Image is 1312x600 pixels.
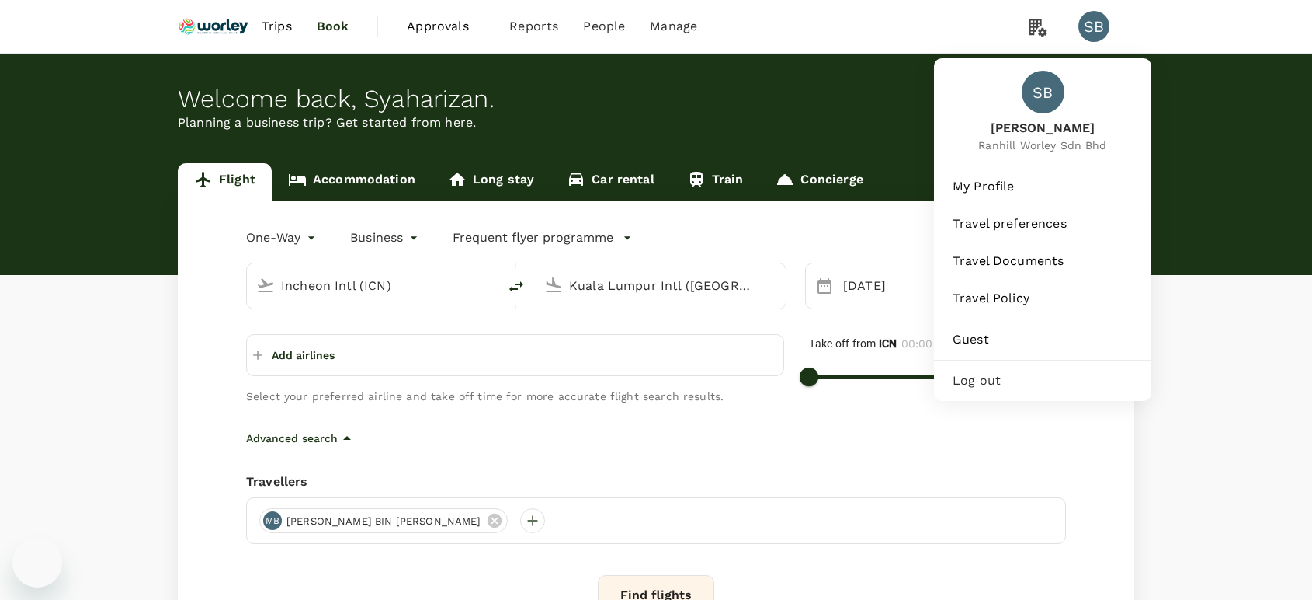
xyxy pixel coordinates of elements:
a: Flight [178,163,272,201]
div: SB [1078,11,1109,42]
a: Travel Documents [940,244,1145,278]
button: Advanced search [246,429,356,448]
button: Frequent flyer programme [453,228,632,247]
div: Business [350,225,422,250]
b: ICN [879,337,897,350]
button: Add airlines [253,341,335,369]
a: My Profile [940,169,1145,204]
span: Travel preferences [953,215,1133,233]
span: My Profile [953,177,1133,196]
span: Travel Documents [953,252,1133,270]
span: Guest [953,330,1133,349]
span: Manage [650,17,697,36]
div: MB [263,511,282,530]
div: Welcome back , Syaharizan . [178,85,1134,113]
button: delete [498,268,535,305]
a: Train [671,163,760,201]
span: Log out [953,372,1133,390]
input: Going to [569,274,753,298]
span: Book [317,17,349,36]
div: [DATE] [837,270,941,302]
a: Concierge [759,163,879,201]
span: Trips [262,17,292,36]
span: Travel Policy [953,289,1133,308]
span: 00:00 - 24:00 [901,337,976,350]
a: Guest [940,323,1145,357]
input: Depart from [281,274,465,298]
a: Car rental [550,163,671,201]
p: Advanced search [246,431,338,446]
span: [PERSON_NAME] [978,120,1106,138]
span: Ranhill Worley Sdn Bhd [978,138,1106,153]
div: Travellers [246,473,1066,491]
img: Ranhill Worley Sdn Bhd [178,9,249,44]
span: [PERSON_NAME] BIN [PERSON_NAME] [277,514,491,529]
span: Take off from [809,337,897,350]
p: Add airlines [272,347,335,363]
iframe: Button to launch messaging window [12,538,62,588]
a: Travel Policy [940,281,1145,316]
div: MB[PERSON_NAME] BIN [PERSON_NAME] [259,508,508,533]
div: Log out [940,364,1145,398]
p: Select your preferred airline and take off time for more accurate flight search results. [246,389,784,404]
a: Travel preferences [940,207,1145,241]
p: Planning a business trip? Get started from here. [178,113,1134,132]
div: SB [1022,71,1064,113]
button: Open [775,284,778,287]
a: Long stay [432,163,550,201]
span: Reports [509,17,558,36]
span: People [583,17,625,36]
a: Accommodation [272,163,432,201]
span: Approvals [407,17,484,36]
button: Open [487,284,490,287]
p: Frequent flyer programme [453,228,613,247]
div: One-Way [246,225,319,250]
